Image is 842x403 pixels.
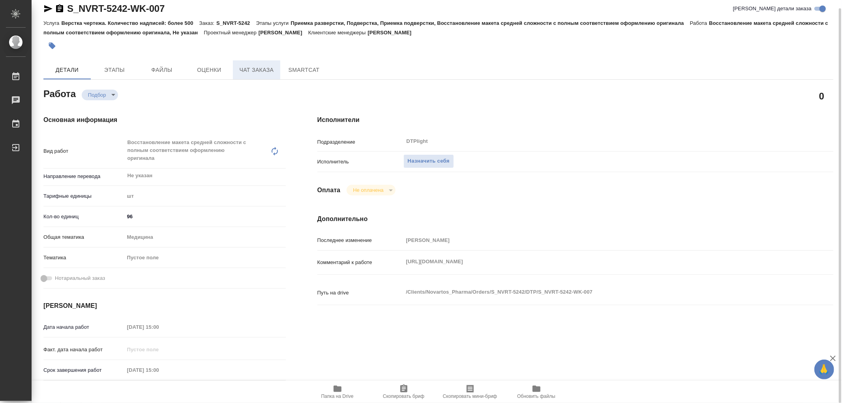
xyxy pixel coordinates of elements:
[190,65,228,75] span: Оценки
[48,65,86,75] span: Детали
[55,274,105,282] span: Нотариальный заказ
[317,186,341,195] h4: Оплата
[819,89,824,103] h2: 0
[124,211,286,222] input: ✎ Введи что-нибудь
[443,394,497,399] span: Скопировать мини-бриф
[96,65,133,75] span: Этапы
[199,20,216,26] p: Заказ:
[408,157,450,166] span: Назначить себя
[317,214,833,224] h4: Дополнительно
[403,285,790,299] textarea: /Clients/Novartos_Pharma/Orders/S_NVRT-5242/DTP/S_NVRT-5242-WK-007
[317,115,833,125] h4: Исполнители
[317,138,403,146] p: Подразделение
[291,20,690,26] p: Приемка разверстки, Подверстка, Приемка подверстки, Восстановление макета средней сложности с пол...
[304,381,371,403] button: Папка на Drive
[43,233,124,241] p: Общая тематика
[403,154,454,168] button: Назначить себя
[317,259,403,266] p: Комментарий к работе
[43,147,124,155] p: Вид работ
[43,115,286,125] h4: Основная информация
[124,321,193,333] input: Пустое поле
[317,236,403,244] p: Последнее изменение
[368,30,418,36] p: [PERSON_NAME]
[403,234,790,246] input: Пустое поле
[43,4,53,13] button: Скопировать ссылку для ЯМессенджера
[43,366,124,374] p: Срок завершения работ
[43,20,61,26] p: Услуга
[82,90,118,100] div: Подбор
[55,4,64,13] button: Скопировать ссылку
[43,323,124,331] p: Дата начала работ
[308,30,368,36] p: Клиентские менеджеры
[437,381,503,403] button: Скопировать мини-бриф
[43,192,124,200] p: Тарифные единицы
[517,394,555,399] span: Обновить файлы
[204,30,258,36] p: Проектный менеджер
[43,254,124,262] p: Тематика
[143,65,181,75] span: Файлы
[43,346,124,354] p: Факт. дата начала работ
[43,86,76,100] h2: Работа
[383,394,424,399] span: Скопировать бриф
[317,289,403,297] p: Путь на drive
[733,5,812,13] span: [PERSON_NAME] детали заказа
[61,20,199,26] p: Верстка чертежа. Количество надписей: более 500
[43,213,124,221] p: Кол-во единиц
[43,301,286,311] h4: [PERSON_NAME]
[285,65,323,75] span: SmartCat
[216,20,256,26] p: S_NVRT-5242
[690,20,709,26] p: Работа
[503,381,570,403] button: Обновить файлы
[259,30,308,36] p: [PERSON_NAME]
[403,255,790,268] textarea: [URL][DOMAIN_NAME]
[124,344,193,355] input: Пустое поле
[43,37,61,54] button: Добавить тэг
[124,231,286,244] div: Медицина
[127,254,276,262] div: Пустое поле
[321,394,354,399] span: Папка на Drive
[86,92,109,98] button: Подбор
[238,65,276,75] span: Чат заказа
[124,364,193,376] input: Пустое поле
[814,360,834,379] button: 🙏
[351,187,386,193] button: Не оплачена
[67,3,165,14] a: S_NVRT-5242-WK-007
[818,361,831,378] span: 🙏
[317,158,403,166] p: Исполнитель
[347,185,395,195] div: Подбор
[124,251,286,264] div: Пустое поле
[124,189,286,203] div: шт
[256,20,291,26] p: Этапы услуги
[43,172,124,180] p: Направление перевода
[371,381,437,403] button: Скопировать бриф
